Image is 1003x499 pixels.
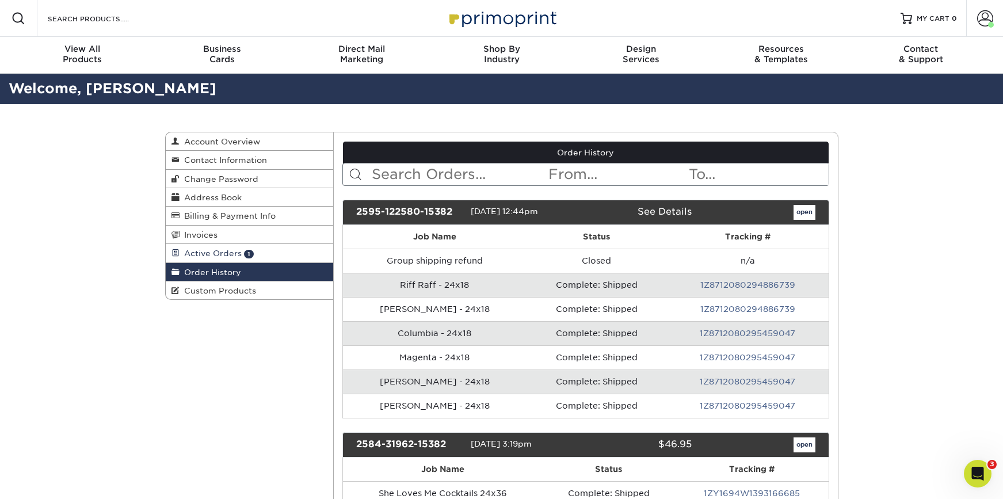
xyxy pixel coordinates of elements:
[526,225,666,249] th: Status
[794,437,815,452] a: open
[542,458,675,481] th: Status
[577,437,700,452] div: $46.95
[432,44,571,64] div: Industry
[688,163,828,185] input: To...
[166,188,334,207] a: Address Book
[794,205,815,220] a: open
[244,250,254,258] span: 1
[166,151,334,169] a: Contact Information
[547,163,688,185] input: From...
[343,297,526,321] td: [PERSON_NAME] - 24x18
[526,297,666,321] td: Complete: Shipped
[348,437,471,452] div: 2584-31962-15382
[180,268,241,277] span: Order History
[180,286,256,295] span: Custom Products
[638,206,692,217] a: See Details
[13,44,152,54] span: View All
[571,37,711,74] a: DesignServices
[152,44,292,54] span: Business
[444,6,559,31] img: Primoprint
[987,460,997,469] span: 3
[711,44,851,54] span: Resources
[166,207,334,225] a: Billing & Payment Info
[343,458,542,481] th: Job Name
[180,155,267,165] span: Contact Information
[166,244,334,262] a: Active Orders 1
[13,44,152,64] div: Products
[711,37,851,74] a: Resources& Templates
[166,226,334,244] a: Invoices
[166,281,334,299] a: Custom Products
[432,44,571,54] span: Shop By
[700,353,795,362] a: 1Z8712080295459047
[166,170,334,188] a: Change Password
[917,14,949,24] span: MY CART
[166,263,334,281] a: Order History
[952,14,957,22] span: 0
[526,345,666,370] td: Complete: Shipped
[526,394,666,418] td: Complete: Shipped
[292,37,432,74] a: Direct MailMarketing
[526,321,666,345] td: Complete: Shipped
[700,329,795,338] a: 1Z8712080295459047
[152,44,292,64] div: Cards
[343,394,526,418] td: [PERSON_NAME] - 24x18
[432,37,571,74] a: Shop ByIndustry
[571,44,711,64] div: Services
[526,249,666,273] td: Closed
[667,249,829,273] td: n/a
[180,193,242,202] span: Address Book
[371,163,547,185] input: Search Orders...
[471,439,532,448] span: [DATE] 3:19pm
[343,273,526,297] td: Riff Raff - 24x18
[851,44,991,64] div: & Support
[851,44,991,54] span: Contact
[348,205,471,220] div: 2595-122580-15382
[343,225,526,249] th: Job Name
[292,44,432,64] div: Marketing
[180,211,276,220] span: Billing & Payment Info
[526,273,666,297] td: Complete: Shipped
[343,142,829,163] a: Order History
[166,132,334,151] a: Account Overview
[471,207,538,216] span: [DATE] 12:44pm
[851,37,991,74] a: Contact& Support
[180,249,242,258] span: Active Orders
[47,12,159,25] input: SEARCH PRODUCTS.....
[571,44,711,54] span: Design
[13,37,152,74] a: View AllProducts
[343,370,526,394] td: [PERSON_NAME] - 24x18
[964,460,991,487] iframe: Intercom live chat
[180,137,260,146] span: Account Overview
[667,225,829,249] th: Tracking #
[675,458,828,481] th: Tracking #
[700,280,795,290] a: 1Z8712080294886739
[704,489,800,498] a: 1ZY1694W1393166685
[526,370,666,394] td: Complete: Shipped
[700,401,795,410] a: 1Z8712080295459047
[343,321,526,345] td: Columbia - 24x18
[700,304,795,314] a: 1Z8712080294886739
[700,377,795,386] a: 1Z8712080295459047
[343,249,526,273] td: Group shipping refund
[152,37,292,74] a: BusinessCards
[343,345,526,370] td: Magenta - 24x18
[180,230,218,239] span: Invoices
[292,44,432,54] span: Direct Mail
[180,174,258,184] span: Change Password
[711,44,851,64] div: & Templates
